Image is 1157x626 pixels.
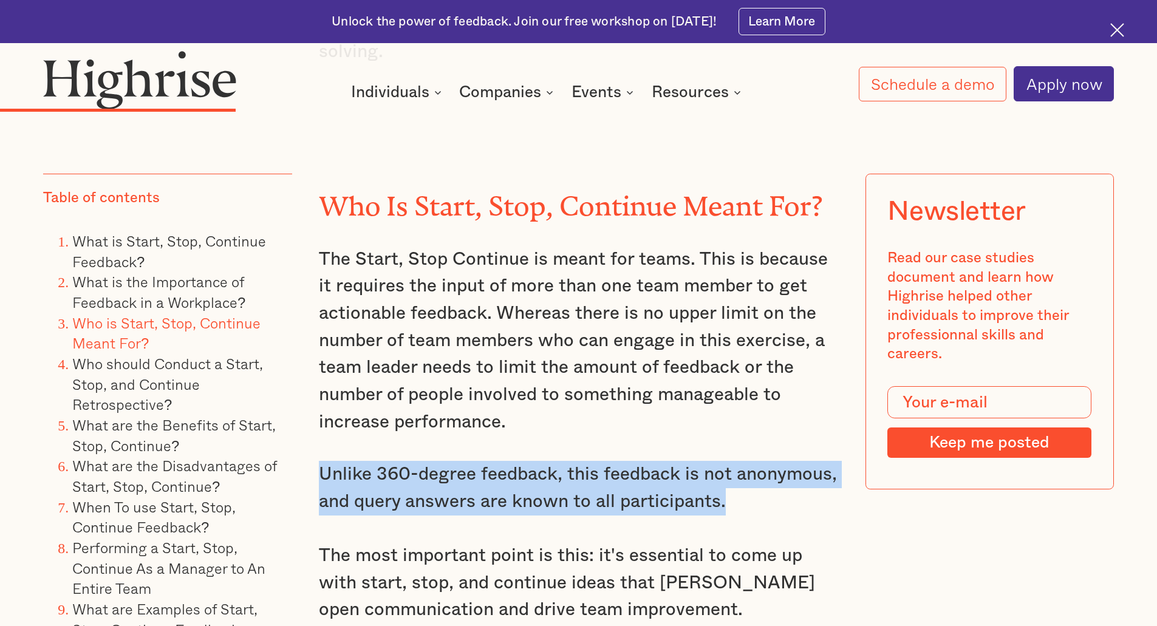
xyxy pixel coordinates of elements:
form: Modal Form [887,386,1091,458]
a: Learn More [739,8,825,35]
a: Who is Start, Stop, Continue Meant For? [72,311,261,355]
a: Schedule a demo [859,67,1007,101]
a: Who should Conduct a Start, Stop, and Continue Retrospective? [72,352,263,415]
p: The Start, Stop Continue is meant for teams. This is because it requires the input of more than o... [319,246,839,435]
a: What are the Benefits of Start, Stop, Continue? [72,413,276,457]
div: Table of contents [43,189,160,208]
div: Resources [652,85,729,100]
div: Read our case studies document and learn how Highrise helped other individuals to improve their p... [887,249,1091,364]
input: Your e-mail [887,386,1091,419]
a: Apply now [1014,66,1114,101]
a: What are the Disadvantages of Start, Stop, Continue? [72,454,277,497]
img: Highrise logo [43,50,236,109]
div: Companies [459,85,541,100]
h2: Who Is Start, Stop, Continue Meant For? [319,185,839,216]
div: Individuals [351,85,445,100]
div: Events [572,85,621,100]
a: When To use Start, Stop, Continue Feedback? [72,495,236,538]
a: What is the Importance of Feedback in a Workplace? [72,270,245,313]
p: Unlike 360-degree feedback, this feedback is not anonymous, and query answers are known to all pa... [319,461,839,624]
div: Individuals [351,85,429,100]
div: Events [572,85,637,100]
div: Resources [652,85,745,100]
img: Cross icon [1110,23,1124,37]
input: Keep me posted [887,427,1091,458]
div: Newsletter [887,196,1026,227]
a: What is Start, Stop, Continue Feedback? [72,230,266,273]
a: Performing a Start, Stop, Continue As a Manager to An Entire Team [72,536,265,599]
div: Companies [459,85,557,100]
div: Unlock the power of feedback. Join our free workshop on [DATE]! [332,13,717,30]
